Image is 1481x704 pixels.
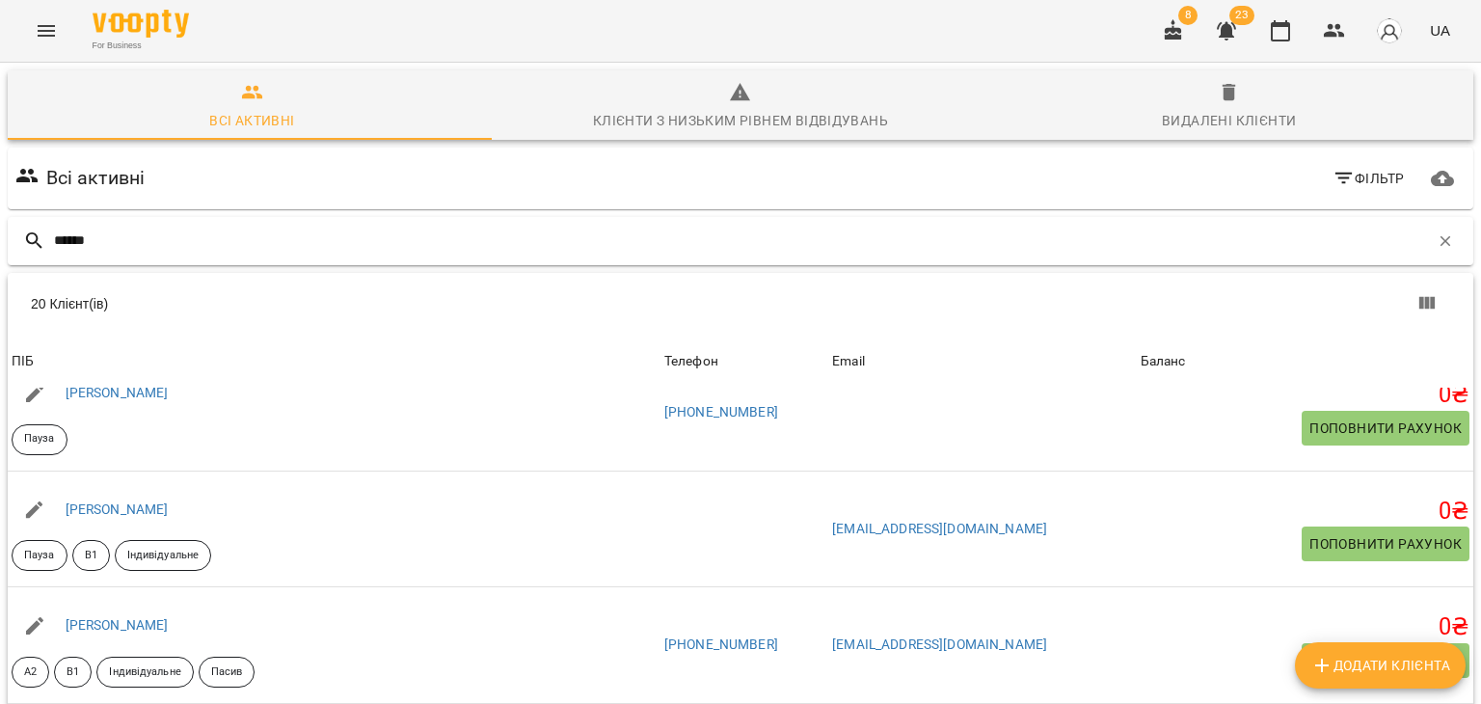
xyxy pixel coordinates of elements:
[832,350,865,373] div: Sort
[24,548,55,564] p: Пауза
[209,109,294,132] div: Всі активні
[67,664,79,681] p: В1
[12,424,67,455] div: Пауза
[664,350,824,373] span: Телефон
[664,350,718,373] div: Телефон
[1325,161,1413,196] button: Фільтр
[1141,350,1186,373] div: Баланс
[1141,350,1186,373] div: Sort
[1309,532,1462,555] span: Поповнити рахунок
[12,350,34,373] div: ПІБ
[1162,109,1296,132] div: Видалені клієнти
[199,657,256,688] div: Пасив
[8,273,1473,335] div: Table Toolbar
[1178,6,1198,25] span: 8
[24,431,55,447] p: Пауза
[1302,411,1469,446] button: Поповнити рахунок
[1295,642,1466,689] button: Додати клієнта
[1229,6,1254,25] span: 23
[46,163,146,193] h6: Всі активні
[1430,20,1450,41] span: UA
[1376,17,1403,44] img: avatar_s.png
[93,10,189,38] img: Voopty Logo
[1302,527,1469,561] button: Поповнити рахунок
[96,657,193,688] div: Індивідуальне
[66,501,169,517] a: [PERSON_NAME]
[66,617,169,633] a: [PERSON_NAME]
[66,385,169,400] a: [PERSON_NAME]
[127,548,199,564] p: Індивідуальне
[832,521,1047,536] a: [EMAIL_ADDRESS][DOMAIN_NAME]
[12,350,34,373] div: Sort
[1141,380,1469,410] h5: 0 ₴
[1404,281,1450,327] button: Вигляд колонок
[93,40,189,52] span: For Business
[1141,612,1469,642] h5: 0 ₴
[1141,497,1469,527] h5: 0 ₴
[23,8,69,54] button: Menu
[1309,417,1462,440] span: Поповнити рахунок
[211,664,243,681] p: Пасив
[31,294,756,313] div: 20 Клієнт(ів)
[832,350,865,373] div: Email
[832,636,1047,652] a: [EMAIL_ADDRESS][DOMAIN_NAME]
[832,350,1133,373] span: Email
[12,540,67,571] div: Пауза
[85,548,97,564] p: В1
[12,657,49,688] div: А2
[109,664,180,681] p: Індивідуальне
[24,664,37,681] p: А2
[72,540,110,571] div: В1
[593,109,888,132] div: Клієнти з низьким рівнем відвідувань
[1141,350,1469,373] span: Баланс
[115,540,211,571] div: Індивідуальне
[1310,654,1450,677] span: Додати клієнта
[1422,13,1458,48] button: UA
[1333,167,1405,190] span: Фільтр
[12,350,657,373] span: ПІБ
[664,350,718,373] div: Sort
[664,636,778,652] a: [PHONE_NUMBER]
[54,657,92,688] div: В1
[664,404,778,420] a: [PHONE_NUMBER]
